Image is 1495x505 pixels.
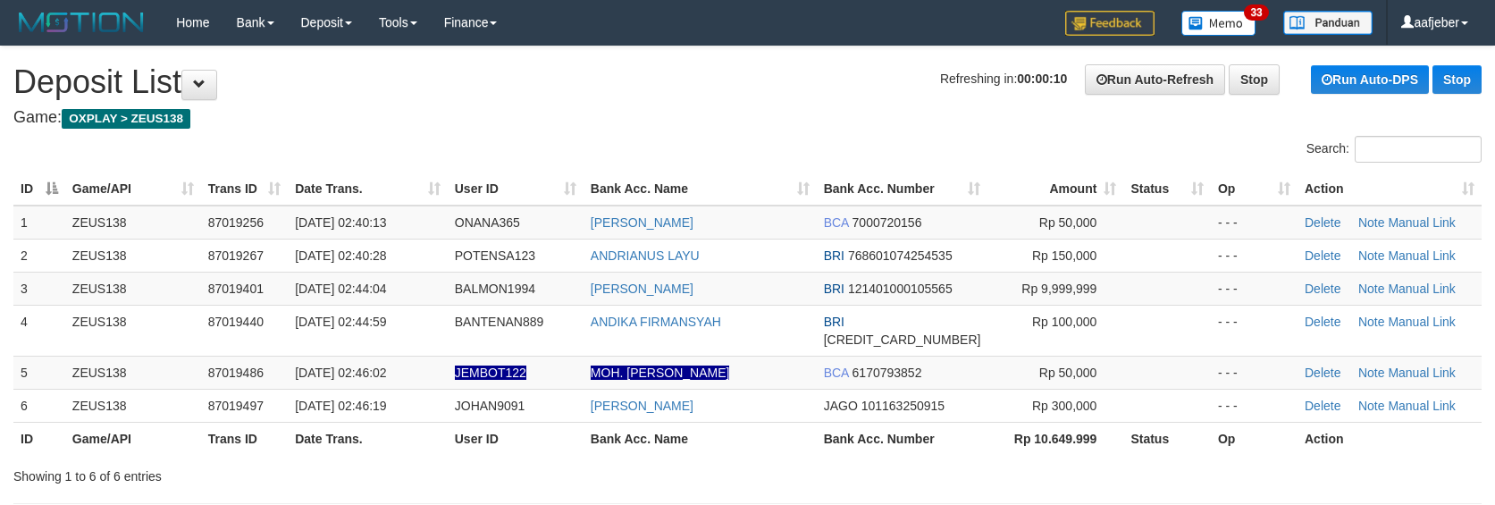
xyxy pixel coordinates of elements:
span: Rp 9,999,999 [1021,282,1096,296]
th: Bank Acc. Number: activate to sort column ascending [817,173,988,206]
span: Copy 768601074254535 to clipboard [848,248,953,263]
span: [DATE] 02:46:19 [295,399,386,413]
td: 6 [13,389,65,422]
span: Copy 101163250915 to clipboard [861,399,945,413]
th: ID [13,422,65,455]
th: Date Trans.: activate to sort column ascending [288,173,448,206]
a: Note [1358,248,1385,263]
a: Manual Link [1388,215,1456,230]
td: - - - [1211,239,1298,272]
a: Delete [1305,315,1340,329]
td: 5 [13,356,65,389]
a: Manual Link [1388,248,1456,263]
span: [DATE] 02:40:13 [295,215,386,230]
th: Game/API: activate to sort column ascending [65,173,201,206]
span: OXPLAY > ZEUS138 [62,109,190,129]
span: Copy 121401000105565 to clipboard [848,282,953,296]
th: ID: activate to sort column descending [13,173,65,206]
a: ANDRIANUS LAYU [591,248,700,263]
a: Manual Link [1388,315,1456,329]
th: Bank Acc. Name: activate to sort column ascending [584,173,817,206]
span: 87019497 [208,399,264,413]
div: Showing 1 to 6 of 6 entries [13,460,609,485]
span: Nama rekening ada tanda titik/strip, harap diedit [455,366,526,380]
td: ZEUS138 [65,206,201,240]
td: ZEUS138 [65,305,201,356]
img: Feedback.jpg [1065,11,1155,36]
td: 3 [13,272,65,305]
th: User ID [448,422,584,455]
a: Note [1358,315,1385,329]
span: Rp 50,000 [1039,366,1097,380]
img: Button%20Memo.svg [1181,11,1256,36]
th: Trans ID [201,422,289,455]
th: Action [1298,422,1482,455]
td: ZEUS138 [65,356,201,389]
th: Amount: activate to sort column ascending [987,173,1123,206]
span: BRI [824,282,844,296]
a: Delete [1305,248,1340,263]
a: Delete [1305,215,1340,230]
span: BCA [824,366,849,380]
span: Refreshing in: [940,72,1067,86]
td: - - - [1211,356,1298,389]
span: POTENSA123 [455,248,535,263]
span: 87019401 [208,282,264,296]
td: - - - [1211,389,1298,422]
a: Run Auto-Refresh [1085,64,1225,95]
a: Note [1358,366,1385,380]
a: Note [1358,215,1385,230]
span: ONANA365 [455,215,520,230]
span: BANTENAN889 [455,315,544,329]
a: Delete [1305,282,1340,296]
span: 87019486 [208,366,264,380]
strong: 00:00:10 [1017,72,1067,86]
h1: Deposit List [13,64,1482,100]
span: JOHAN9091 [455,399,525,413]
a: MOH. [PERSON_NAME] [591,366,730,380]
span: BRI [824,315,844,329]
img: MOTION_logo.png [13,9,149,36]
th: User ID: activate to sort column ascending [448,173,584,206]
th: Status [1123,422,1211,455]
td: ZEUS138 [65,272,201,305]
a: Stop [1432,65,1482,94]
span: 33 [1244,4,1268,21]
th: Rp 10.649.999 [987,422,1123,455]
a: Manual Link [1388,282,1456,296]
span: BALMON1994 [455,282,535,296]
a: Delete [1305,366,1340,380]
td: ZEUS138 [65,239,201,272]
span: Copy 6170793852 to clipboard [852,366,922,380]
td: 1 [13,206,65,240]
a: Run Auto-DPS [1311,65,1429,94]
span: Copy 7000720156 to clipboard [852,215,922,230]
span: [DATE] 02:40:28 [295,248,386,263]
td: - - - [1211,206,1298,240]
h4: Game: [13,109,1482,127]
th: Op: activate to sort column ascending [1211,173,1298,206]
th: Bank Acc. Number [817,422,988,455]
a: Manual Link [1388,399,1456,413]
th: Game/API [65,422,201,455]
span: JAGO [824,399,858,413]
span: Rp 150,000 [1032,248,1096,263]
th: Status: activate to sort column ascending [1123,173,1211,206]
span: BRI [824,248,844,263]
td: - - - [1211,272,1298,305]
td: 2 [13,239,65,272]
a: Note [1358,399,1385,413]
a: [PERSON_NAME] [591,282,693,296]
span: [DATE] 02:44:59 [295,315,386,329]
td: ZEUS138 [65,389,201,422]
th: Trans ID: activate to sort column ascending [201,173,289,206]
span: Rp 100,000 [1032,315,1096,329]
span: [DATE] 02:44:04 [295,282,386,296]
a: [PERSON_NAME] [591,215,693,230]
th: Date Trans. [288,422,448,455]
th: Op [1211,422,1298,455]
span: 87019440 [208,315,264,329]
label: Search: [1306,136,1482,163]
img: panduan.png [1283,11,1373,35]
span: 87019256 [208,215,264,230]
